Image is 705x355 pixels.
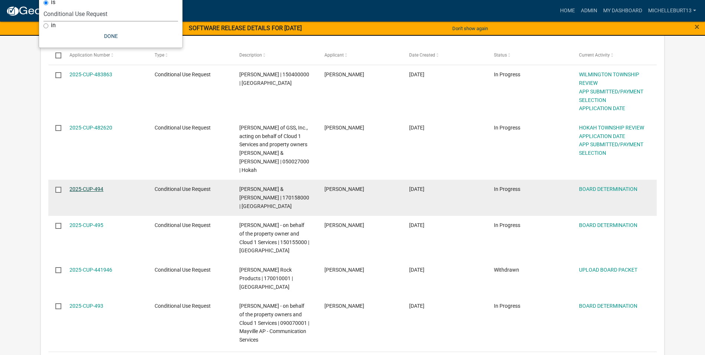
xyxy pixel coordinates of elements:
span: Withdrawn [494,267,519,273]
a: BOARD DETERMINATION [579,186,637,192]
a: BOARD DETERMINATION [579,222,637,228]
a: 2025-CUP-441946 [69,267,112,273]
span: 09/23/2025 [409,125,424,131]
span: 06/26/2025 [409,267,424,273]
span: 09/25/2025 [409,71,424,77]
span: Type [155,52,164,58]
a: 2025-CUP-494 [69,186,103,192]
span: 06/26/2025 [409,303,424,309]
a: 2025-CUP-493 [69,303,103,309]
datatable-header-cell: Date Created [402,47,487,64]
a: michelleburt13 [645,4,699,18]
a: APPLICATION DATE [579,133,625,139]
a: APP SUBMITTED/PAYMENT SELECTION [579,89,643,103]
span: Bruening Rock Products | 170010001 | Yucatan [239,267,293,290]
span: Tim Nelson [324,186,364,192]
span: 07/07/2025 [409,222,424,228]
a: 2025-CUP-495 [69,222,103,228]
span: Mike Huizenga - on behalf of the property owners and Cloud 1 Services | 090070001 | Mayville AP -... [239,303,309,343]
span: LADSTEN,GERALD | 150400000 | Wilmington [239,71,309,86]
datatable-header-cell: Description [232,47,317,64]
datatable-header-cell: Current Activity [572,47,656,64]
span: × [695,22,699,32]
span: Gerald Ladsten [324,71,364,77]
span: In Progress [494,186,520,192]
datatable-header-cell: Type [148,47,232,64]
a: APPLICATION DATE [579,105,625,111]
button: Done [43,29,178,43]
a: BOARD DETERMINATION [579,303,637,309]
datatable-header-cell: Applicant [317,47,402,64]
datatable-header-cell: Application Number [62,47,147,64]
datatable-header-cell: Select [48,47,62,64]
a: 2025-CUP-482620 [69,125,112,131]
span: Mike Huizenga - on behalf of the property owner and Cloud 1 Services | 150155000 | Wilmington [239,222,309,253]
a: HOKAH TOWNSHIP REVIEW [579,125,644,131]
span: 09/02/2025 [409,186,424,192]
span: Applicant [324,52,344,58]
button: Close [695,22,699,31]
span: Conditional Use Request [155,125,211,131]
span: Status [494,52,507,58]
a: Home [557,4,578,18]
datatable-header-cell: Status [487,47,572,64]
a: UPLOAD BOARD PACKET [579,267,637,273]
span: Mike Huizenga [324,222,364,228]
span: Application Number [69,52,110,58]
span: Conditional Use Request [155,303,211,309]
span: Mike Huizenga [324,303,364,309]
span: In Progress [494,71,520,77]
label: in [51,22,56,28]
span: Date Created [409,52,435,58]
a: My Dashboard [600,4,645,18]
a: Admin [578,4,600,18]
span: In Progress [494,303,520,309]
span: Conditional Use Request [155,222,211,228]
a: 2025-CUP-483863 [69,71,112,77]
span: Conditional Use Request [155,71,211,77]
span: In Progress [494,222,520,228]
span: Chris Priebe [324,267,364,273]
span: Conditional Use Request [155,186,211,192]
span: NELSON,TIM & GWEN | 170158000 | Yucatan [239,186,309,209]
strong: SOFTWARE RELEASE DETAILS FOR [DATE] [189,25,302,32]
a: APP SUBMITTED/PAYMENT SELECTION [579,141,643,156]
span: Current Activity [579,52,610,58]
span: In Progress [494,125,520,131]
span: Mike Huizenga [324,125,364,131]
span: Conditional Use Request [155,267,211,273]
a: WILMINGTON TOWNSHIP REVIEW [579,71,639,86]
button: Don't show again [449,22,491,35]
span: Description [239,52,262,58]
span: Mike Huizenga of GSS, Inc., acting on behalf of Cloud 1 Services and property owners Jerry & Cind... [239,125,309,173]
